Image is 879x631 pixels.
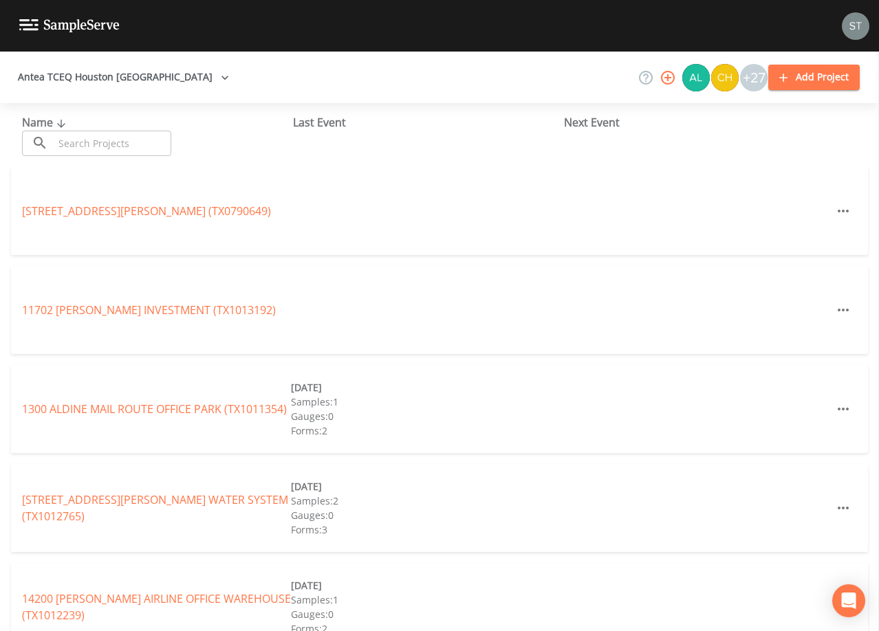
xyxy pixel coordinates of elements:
a: 11702 [PERSON_NAME] INVESTMENT (TX1013192) [22,302,276,318]
div: Open Intercom Messenger [832,584,865,617]
div: Gauges: 0 [291,409,560,423]
div: +27 [740,64,768,91]
img: c74b8b8b1c7a9d34f67c5e0ca157ed15 [711,64,739,91]
div: Forms: 3 [291,522,560,537]
span: Name [22,115,69,130]
div: Next Event [564,114,835,131]
button: Add Project [768,65,860,90]
div: [DATE] [291,578,560,593]
button: Antea TCEQ Houston [GEOGRAPHIC_DATA] [12,65,235,90]
a: 1300 ALDINE MAIL ROUTE OFFICE PARK (TX1011354) [22,401,287,417]
img: logo [19,19,120,32]
div: Gauges: 0 [291,508,560,522]
input: Search Projects [54,131,171,156]
a: [STREET_ADDRESS][PERSON_NAME] (TX0790649) [22,203,271,219]
div: Forms: 2 [291,423,560,438]
div: Alaina Hahn [682,64,710,91]
div: [DATE] [291,380,560,395]
div: Gauges: 0 [291,607,560,621]
a: [STREET_ADDRESS][PERSON_NAME] WATER SYSTEM (TX1012765) [22,492,288,524]
img: cb9926319991c592eb2b4c75d39c237f [842,12,869,40]
div: Samples: 1 [291,593,560,607]
img: 30a13df2a12044f58df5f6b7fda61338 [682,64,710,91]
div: Samples: 1 [291,395,560,409]
a: 14200 [PERSON_NAME] AIRLINE OFFICE WAREHOUSE (TX1012239) [22,591,291,623]
div: Last Event [293,114,564,131]
div: Charles Medina [710,64,739,91]
div: Samples: 2 [291,494,560,508]
div: [DATE] [291,479,560,494]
